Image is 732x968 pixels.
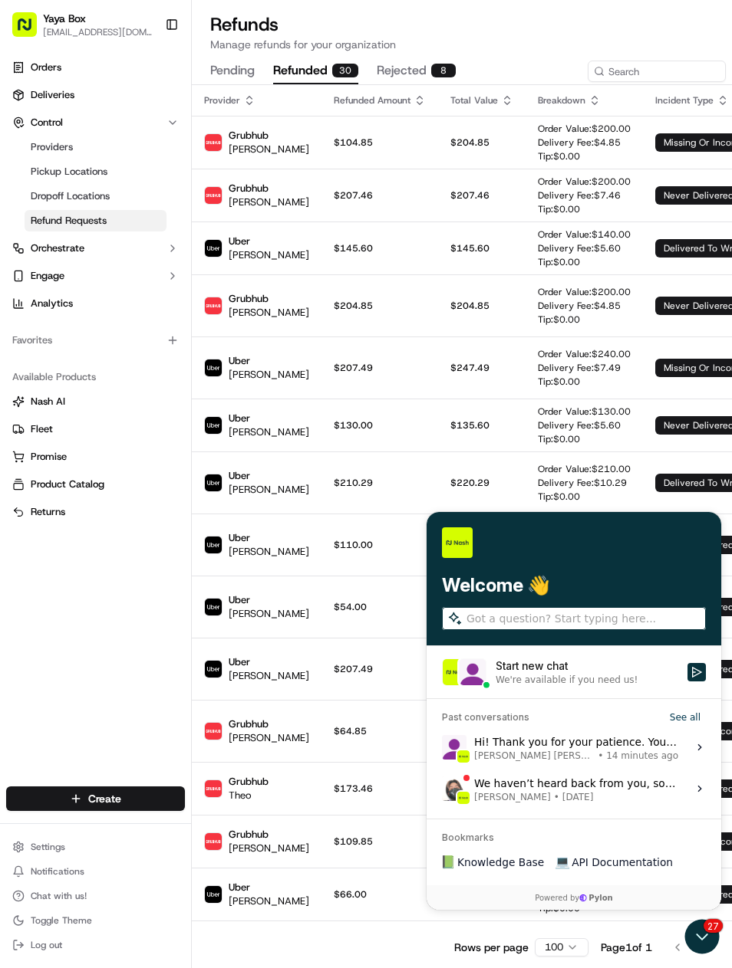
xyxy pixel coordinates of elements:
p: Uber [229,412,309,425]
p: $ 204.85 [450,136,513,149]
p: Delivery Fee: $ 7.46 [538,189,631,202]
p: Grubhub [229,775,269,789]
button: Yaya Box [43,11,86,26]
p: Uber [229,655,309,669]
p: Delivery Fee: $ 10.29 [538,477,631,489]
h1: Refunds [210,12,714,37]
a: Providers [25,136,167,158]
p: $66.00 [334,888,426,901]
span: Nash AI [31,395,65,409]
div: Refunded Amount [334,94,426,107]
p: $54.00 [334,601,426,613]
a: Product Catalog [12,477,179,491]
button: Nash AI [6,389,185,414]
p: Grubhub [229,182,309,195]
p: $64.85 [334,725,426,737]
span: Providers [31,140,73,154]
p: Order Value: $ 200.00 [538,123,631,135]
p: Grubhub [229,717,309,731]
a: Fleet [12,422,179,436]
button: refunded [273,58,358,84]
p: $145.60 [334,242,426,254]
input: Search [588,61,726,82]
a: Orders [6,55,185,80]
span: Dropoff Locations [31,189,110,203]
span: Settings [31,841,65,853]
p: $204.85 [334,300,426,312]
span: Promise [31,450,67,464]
p: Grubhub [229,292,309,306]
p: [PERSON_NAME] [229,731,309,745]
p: $130.00 [334,419,426,431]
p: Tip: $ 0.00 [538,433,631,445]
span: Engage [31,269,64,283]
span: Fleet [31,422,53,436]
p: [PERSON_NAME] [229,306,309,320]
p: [PERSON_NAME] [229,669,309,683]
p: Delivery Fee: $ 5.60 [538,419,631,431]
p: [PERSON_NAME] [229,545,309,559]
span: Toggle Theme [31,914,92,927]
button: Control [6,110,185,135]
iframe: Open customer support [683,917,724,959]
img: Uber [205,661,222,678]
p: Uber [229,593,309,607]
p: Delivery Fee: $ 5.60 [538,242,631,254]
p: [PERSON_NAME] [229,368,309,382]
img: Grubhub [205,780,222,797]
p: $ 145.60 [450,242,513,254]
p: Tip: $ 0.00 [538,203,631,215]
p: $207.46 [334,189,426,202]
a: Returns [12,505,179,519]
button: Engage [6,264,185,288]
img: Grubhub [205,833,222,850]
a: Promise [12,450,179,464]
p: Tip: $ 0.00 [538,313,631,326]
a: Refund Requests [25,210,167,231]
span: Log out [31,939,62,951]
img: Grubhub [205,134,222,151]
span: Deliveries [31,88,74,102]
span: Notifications [31,865,84,878]
span: Orders [31,61,61,74]
p: [PERSON_NAME] [229,894,309,908]
span: Pickup Locations [31,165,107,179]
img: Uber [205,417,222,434]
p: Order Value: $ 140.00 [538,228,631,241]
p: [PERSON_NAME] [229,483,309,497]
button: Fleet [6,417,185,441]
p: $104.85 [334,136,426,149]
button: Log out [6,934,185,956]
button: Settings [6,836,185,858]
p: Uber [229,469,309,483]
p: $207.49 [334,663,426,675]
p: Order Value: $ 200.00 [538,176,631,188]
p: Grubhub [229,828,309,842]
p: Tip: $ 0.00 [538,256,631,268]
img: Grubhub [205,723,222,740]
p: Delivery Fee: $ 4.85 [538,136,631,149]
a: Analytics [6,291,185,316]
p: Manage refunds for your organization [210,37,714,52]
p: Order Value: $ 200.00 [538,286,631,298]
p: Delivery Fee: $ 7.49 [538,362,631,374]
span: Create [88,791,121,806]
button: Promise [6,445,185,469]
img: Uber [205,886,222,903]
